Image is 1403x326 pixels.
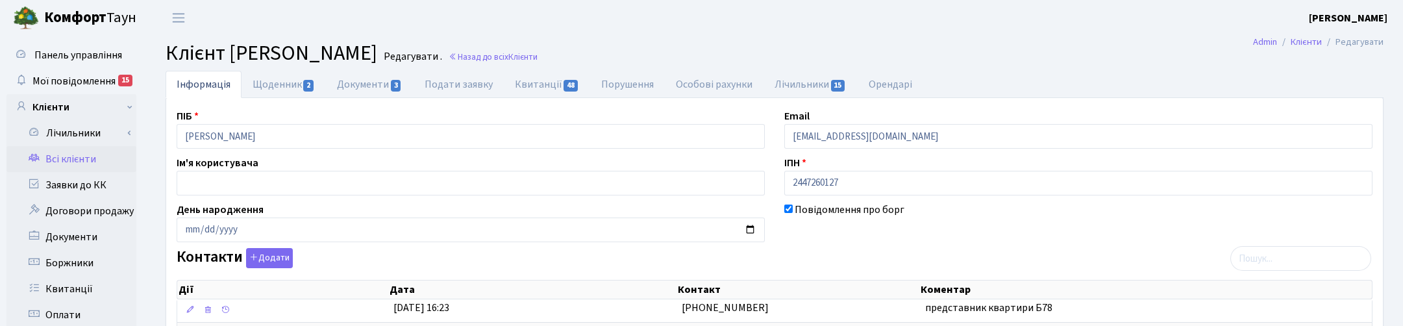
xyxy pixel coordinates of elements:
span: 15 [831,80,845,92]
a: Всі клієнти [6,146,136,172]
th: Контакт [677,281,920,299]
nav: breadcrumb [1234,29,1403,56]
label: Повідомлення про борг [795,202,904,218]
label: Ім'я користувача [177,155,258,171]
a: Щоденник [242,71,326,98]
a: Орендарі [858,71,923,98]
a: Клієнти [6,94,136,120]
label: ІПН [784,155,806,171]
a: Договори продажу [6,198,136,224]
a: Квитанції [6,276,136,302]
a: Додати [243,246,293,269]
a: [PERSON_NAME] [1309,10,1387,26]
span: [PHONE_NUMBER] [682,301,769,315]
b: [PERSON_NAME] [1309,11,1387,25]
th: Коментар [919,281,1371,299]
div: 15 [118,75,132,86]
a: Квитанції [504,71,590,98]
li: Редагувати [1322,35,1384,49]
label: Email [784,108,810,124]
a: Лічильники [15,120,136,146]
span: [DATE] 16:23 [393,301,449,315]
small: Редагувати . [381,51,442,63]
a: Панель управління [6,42,136,68]
a: Боржники [6,250,136,276]
b: Комфорт [44,7,106,28]
th: Дата [388,281,676,299]
a: Admin [1253,35,1277,49]
button: Переключити навігацію [162,7,195,29]
a: Порушення [590,71,665,98]
a: Документи [326,71,413,98]
a: Документи [6,224,136,250]
span: представник квартири Б78 [925,301,1052,315]
span: 3 [391,80,401,92]
input: Пошук... [1230,246,1371,271]
button: Контакти [246,248,293,268]
a: Особові рахунки [665,71,764,98]
span: Панель управління [34,48,122,62]
a: Заявки до КК [6,172,136,198]
label: ПІБ [177,108,199,124]
label: Контакти [177,248,293,268]
span: Клієнт [PERSON_NAME] [166,38,377,68]
a: Мої повідомлення15 [6,68,136,94]
span: Мої повідомлення [32,74,116,88]
span: Таун [44,7,136,29]
a: Інформація [166,71,242,98]
a: Подати заявку [414,71,504,98]
a: Клієнти [1291,35,1322,49]
span: Клієнти [508,51,538,63]
span: 48 [564,80,578,92]
img: logo.png [13,5,39,31]
th: Дії [177,281,388,299]
a: Назад до всіхКлієнти [449,51,538,63]
a: Лічильники [764,71,857,98]
span: 2 [303,80,314,92]
label: День народження [177,202,264,218]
